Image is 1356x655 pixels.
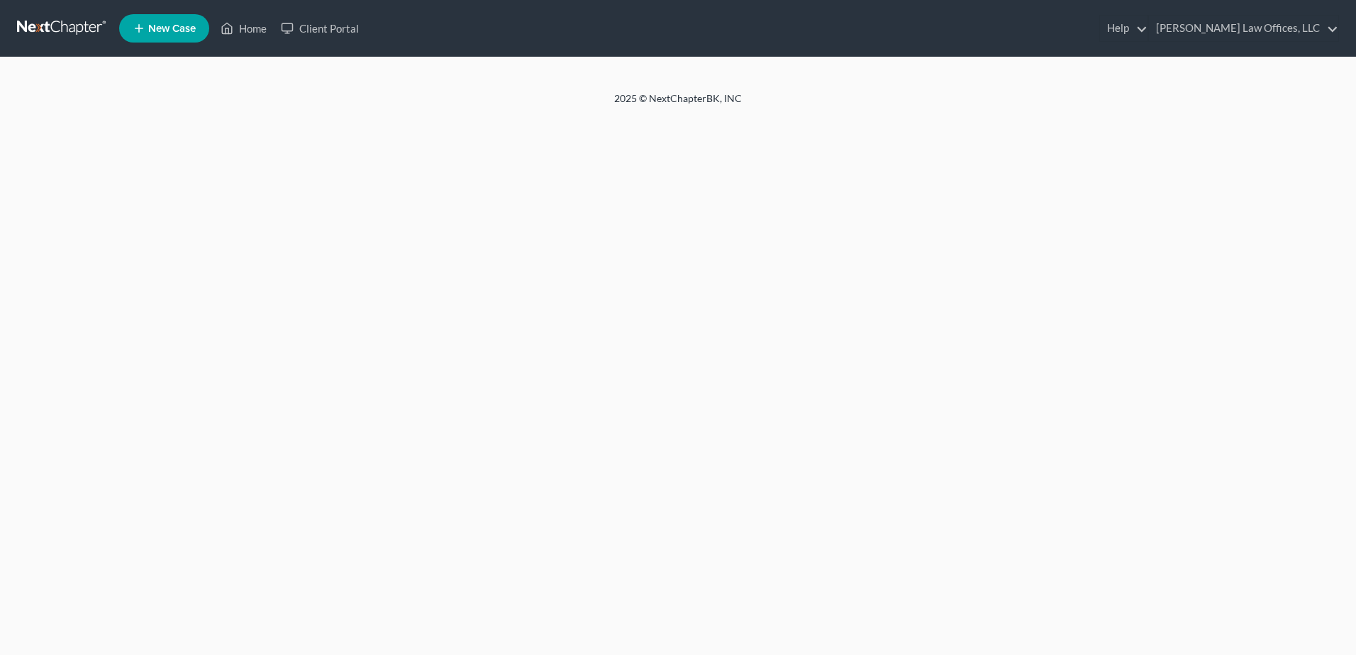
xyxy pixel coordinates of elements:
[119,14,209,43] new-legal-case-button: New Case
[274,16,366,41] a: Client Portal
[274,91,1082,117] div: 2025 © NextChapterBK, INC
[213,16,274,41] a: Home
[1149,16,1338,41] a: [PERSON_NAME] Law Offices, LLC
[1100,16,1147,41] a: Help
